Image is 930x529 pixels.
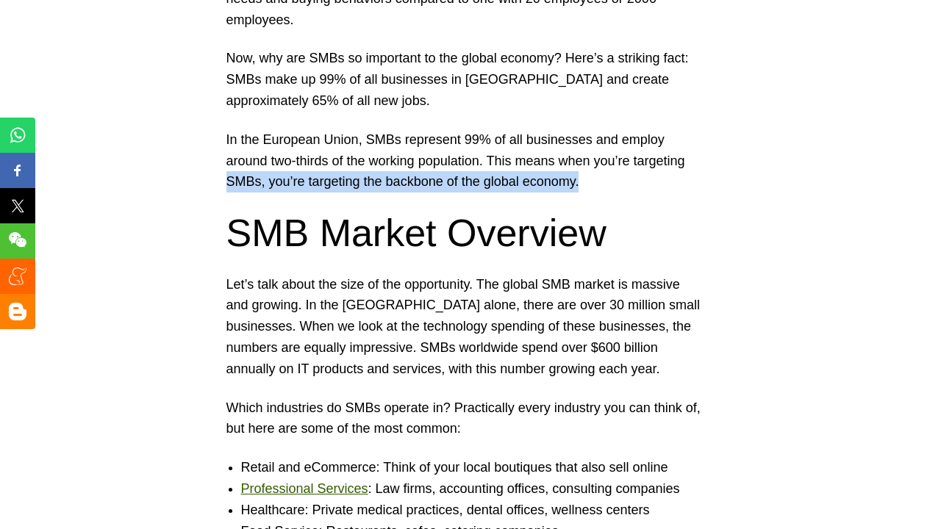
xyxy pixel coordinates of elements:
[241,481,368,496] a: Professional Services
[226,397,704,440] p: Which industries do SMBs operate in? Practically every industry you can think of, but here are so...
[226,274,704,380] p: Let’s talk about the size of the opportunity. The global SMB market is massive and growing. In th...
[226,210,704,256] h2: SMB Market Overview
[241,478,719,500] li: : Law firms, accounting offices, consulting companies
[241,457,719,478] li: Retail and eCommerce: Think of your local boutiques that also sell online
[226,129,704,192] p: In the European Union, SMBs represent 99% of all businesses and employ around two-thirds of the w...
[226,48,704,111] p: Now, why are SMBs so important to the global economy? Here’s a striking fact: SMBs make up 99% of...
[241,500,719,521] li: Healthcare: Private medical practices, dental offices, wellness centers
